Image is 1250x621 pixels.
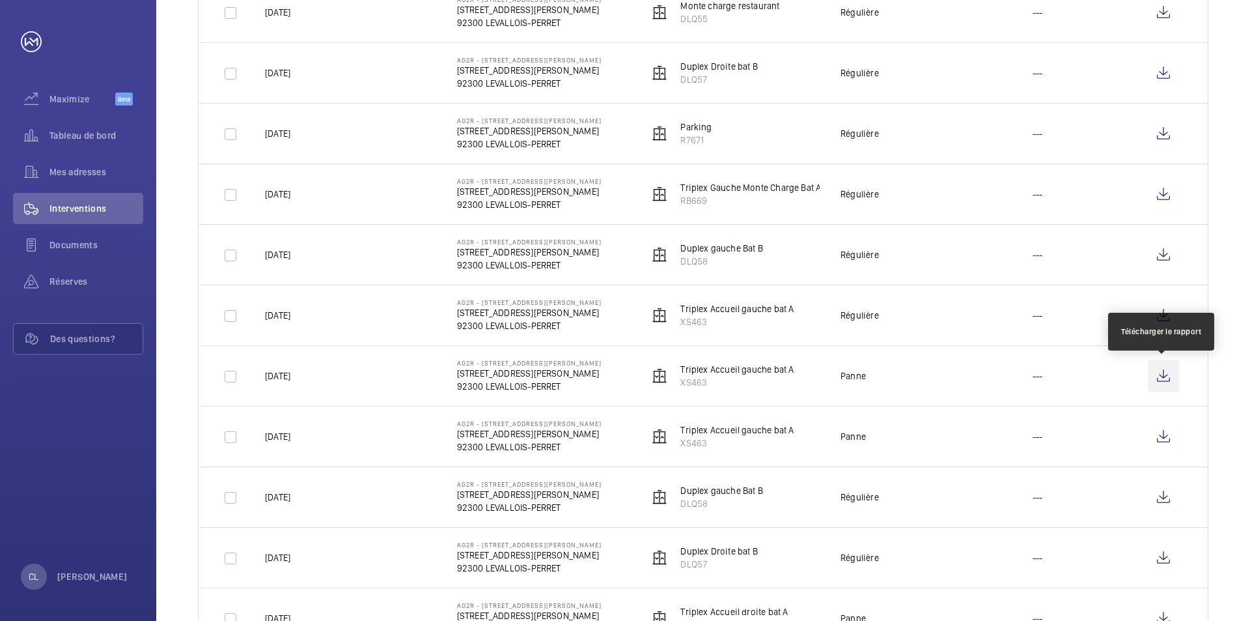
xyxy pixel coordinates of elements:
[49,202,143,215] span: Interventions
[457,501,602,514] p: 92300 LEVALLOIS-PERRET
[1033,491,1043,504] p: ---
[840,491,879,504] div: Régulière
[457,246,602,259] p: [STREET_ADDRESS][PERSON_NAME]
[652,489,667,505] img: elevator.svg
[457,3,602,16] p: [STREET_ADDRESS][PERSON_NAME]
[457,124,602,137] p: [STREET_ADDRESS][PERSON_NAME]
[1033,369,1043,383] p: ---
[680,437,794,450] p: XS463
[457,77,602,90] p: 92300 LEVALLOIS-PERRET
[680,376,794,389] p: XS463
[680,73,757,86] p: DLQ57
[29,570,38,583] p: CL
[1033,66,1043,79] p: ---
[680,484,762,497] p: Duplex gauche Bat B
[652,5,667,20] img: elevator.svg
[457,117,602,124] p: AG2R - [STREET_ADDRESS][PERSON_NAME]
[457,420,602,427] p: AG2R - [STREET_ADDRESS][PERSON_NAME]
[680,181,821,194] p: Triplex Gauche Monte Charge Bat A
[1033,551,1043,564] p: ---
[680,302,794,315] p: Triplex Accueil gauche bat A
[49,238,143,252] span: Documents
[457,359,602,367] p: AG2R - [STREET_ADDRESS][PERSON_NAME]
[265,188,290,201] p: [DATE]
[265,6,290,19] p: [DATE]
[840,188,879,201] div: Régulière
[840,248,879,261] div: Régulière
[457,488,602,501] p: [STREET_ADDRESS][PERSON_NAME]
[680,60,757,73] p: Duplex Droite bat B
[457,238,602,246] p: AG2R - [STREET_ADDRESS][PERSON_NAME]
[680,558,757,571] p: DLQ57
[680,497,762,510] p: DLQ58
[115,93,133,106] span: Beta
[457,440,602,454] p: 92300 LEVALLOIS-PERRET
[265,66,290,79] p: [DATE]
[1033,248,1043,261] p: ---
[840,6,879,19] div: Régulière
[457,198,602,211] p: 92300 LEVALLOIS-PERRET
[652,247,667,263] img: elevator.svg
[457,16,602,29] p: 92300 LEVALLOIS-PERRET
[1033,127,1043,140] p: ---
[457,185,602,198] p: [STREET_ADDRESS][PERSON_NAME]
[457,306,602,319] p: [STREET_ADDRESS][PERSON_NAME]
[680,424,794,437] p: Triplex Accueil gauche bat A
[457,137,602,151] p: 92300 LEVALLOIS-PERRET
[265,430,290,443] p: [DATE]
[457,380,602,393] p: 92300 LEVALLOIS-PERRET
[457,601,602,609] p: AG2R - [STREET_ADDRESS][PERSON_NAME]
[652,550,667,566] img: elevator.svg
[457,319,602,332] p: 92300 LEVALLOIS-PERRET
[265,491,290,504] p: [DATE]
[652,429,667,444] img: elevator.svg
[1033,6,1043,19] p: ---
[50,332,143,345] span: Des questions?
[840,66,879,79] div: Régulière
[457,64,602,77] p: [STREET_ADDRESS][PERSON_NAME]
[265,369,290,383] p: [DATE]
[457,427,602,440] p: [STREET_ADDRESS][PERSON_NAME]
[680,363,794,376] p: Triplex Accueil gauche bat A
[457,259,602,272] p: 92300 LEVALLOIS-PERRET
[457,549,602,562] p: [STREET_ADDRESS][PERSON_NAME]
[840,127,879,140] div: Régulière
[840,369,866,383] div: Panne
[652,368,667,384] img: elevator.svg
[652,65,667,81] img: elevator.svg
[57,570,128,583] p: [PERSON_NAME]
[652,126,667,141] img: elevator.svg
[1033,430,1043,443] p: ---
[457,56,602,64] p: AG2R - [STREET_ADDRESS][PERSON_NAME]
[680,194,821,207] p: RB669
[457,562,602,575] p: 92300 LEVALLOIS-PERRET
[265,248,290,261] p: [DATE]
[840,430,866,443] div: Panne
[680,242,762,255] p: Duplex gauche Bat B
[1033,188,1043,201] p: ---
[680,545,757,558] p: Duplex Droite bat B
[1033,309,1043,322] p: ---
[652,308,667,323] img: elevator.svg
[457,541,602,549] p: AG2R - [STREET_ADDRESS][PERSON_NAME]
[265,551,290,564] p: [DATE]
[680,12,779,25] p: DLQ55
[457,367,602,380] p: [STREET_ADDRESS][PERSON_NAME]
[49,275,143,288] span: Réserves
[680,605,788,618] p: Triplex Accueil droite bat A
[265,309,290,322] p: [DATE]
[457,480,602,488] p: AG2R - [STREET_ADDRESS][PERSON_NAME]
[680,134,712,147] p: R7671
[1121,326,1201,338] div: Télécharger le rapport
[680,315,794,328] p: XS463
[49,93,115,106] span: Maximize
[49,129,143,142] span: Tableau de bord
[265,127,290,140] p: [DATE]
[457,177,602,185] p: AG2R - [STREET_ADDRESS][PERSON_NAME]
[680,121,712,134] p: Parking
[680,255,762,268] p: DLQ58
[840,309,879,322] div: Régulière
[49,166,143,179] span: Mes adresses
[457,298,602,306] p: AG2R - [STREET_ADDRESS][PERSON_NAME]
[840,551,879,564] div: Régulière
